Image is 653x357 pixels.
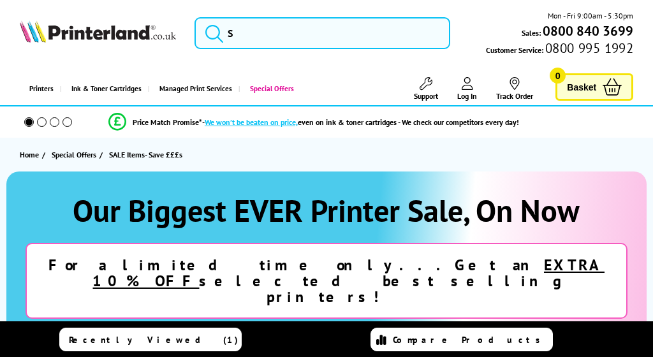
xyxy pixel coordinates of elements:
input: S [194,17,450,49]
span: Price Match Promise* [133,117,202,127]
li: modal_Promise [6,111,621,133]
span: Sales: [522,27,541,39]
a: Ink & Toner Cartridges [60,73,148,105]
a: Managed Print Services [148,73,238,105]
strong: For a limited time only...Get an selected best selling printers! [48,255,605,307]
span: Customer Service: [486,42,633,56]
span: Special Offers [52,148,96,161]
span: We won’t be beaten on price, [205,117,298,127]
a: Printerland Logo [20,20,176,45]
a: Special Offers [52,148,99,161]
u: EXTRA 10% OFF [92,255,605,291]
a: Basket 0 [555,73,633,101]
a: Track Order [496,77,533,101]
b: 0800 840 3699 [543,22,633,40]
span: Mon - Fri 9:00am - 5:30pm [548,10,633,22]
a: Printers [20,73,60,105]
a: Compare Products [371,328,552,351]
span: Compare Products [393,334,547,346]
span: SALE Items- Save £££s [109,150,182,159]
img: Printerland Logo [20,20,176,43]
a: Recently Viewed (1) [59,328,241,351]
span: Support [414,91,438,101]
div: - even on ink & toner cartridges - We check our competitors every day! [202,117,519,127]
a: Home [20,148,42,161]
span: Recently Viewed (1) [69,334,238,346]
a: Log In [457,77,477,101]
a: Support [414,77,438,101]
span: Basket [567,78,596,96]
span: Log In [457,91,477,101]
span: 0800 995 1992 [543,42,633,54]
span: 0 [550,68,566,84]
a: 0800 840 3699 [541,25,633,37]
a: Special Offers [238,73,300,105]
h1: Our Biggest EVER Printer Sale, On Now [19,191,634,230]
span: Ink & Toner Cartridges [71,73,142,105]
